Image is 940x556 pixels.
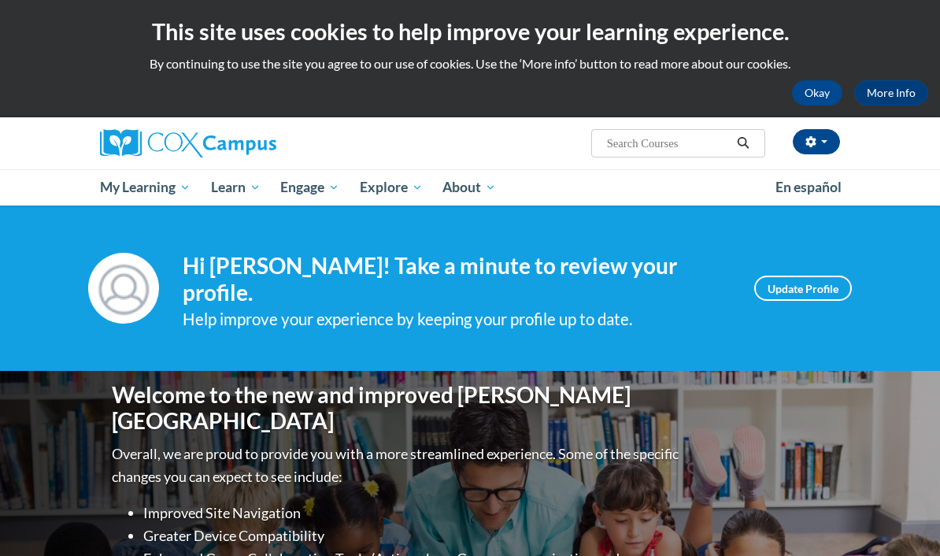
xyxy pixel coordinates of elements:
[183,306,731,332] div: Help improve your experience by keeping your profile up to date.
[754,276,852,301] a: Update Profile
[112,443,683,488] p: Overall, we are proud to provide you with a more streamlined experience. Some of the specific cha...
[100,178,191,197] span: My Learning
[12,55,928,72] p: By continuing to use the site you agree to our use of cookies. Use the ‘More info’ button to read...
[12,16,928,47] h2: This site uses cookies to help improve your learning experience.
[360,178,423,197] span: Explore
[793,129,840,154] button: Account Settings
[100,129,331,158] a: Cox Campus
[765,171,852,204] a: En español
[112,382,683,435] h1: Welcome to the new and improved [PERSON_NAME][GEOGRAPHIC_DATA]
[90,169,201,206] a: My Learning
[183,253,731,306] h4: Hi [PERSON_NAME]! Take a minute to review your profile.
[143,502,683,524] li: Improved Site Navigation
[100,129,276,158] img: Cox Campus
[350,169,433,206] a: Explore
[211,178,261,197] span: Learn
[280,178,339,197] span: Engage
[605,134,731,153] input: Search Courses
[201,169,271,206] a: Learn
[792,80,842,106] button: Okay
[854,80,928,106] a: More Info
[433,169,507,206] a: About
[270,169,350,206] a: Engage
[88,253,159,324] img: Profile Image
[877,493,927,543] iframe: Button to launch messaging window
[442,178,496,197] span: About
[775,179,842,195] span: En español
[143,524,683,547] li: Greater Device Compatibility
[88,169,852,206] div: Main menu
[731,134,755,153] button: Search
